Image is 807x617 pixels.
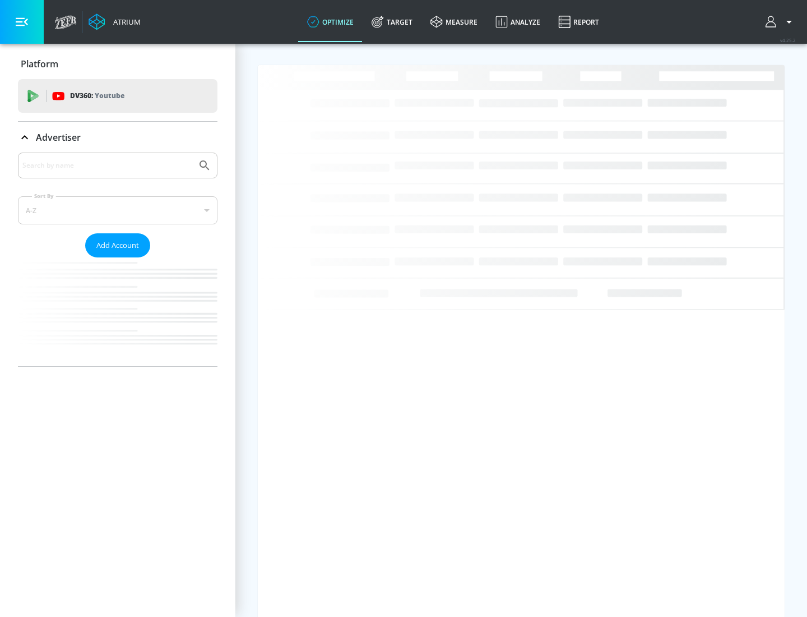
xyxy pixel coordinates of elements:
label: Sort By [32,192,56,200]
input: Search by name [22,158,192,173]
a: Report [549,2,608,42]
div: Platform [18,48,217,80]
span: Add Account [96,239,139,252]
p: Advertiser [36,131,81,144]
p: DV360: [70,90,124,102]
p: Youtube [95,90,124,102]
span: v 4.25.2 [780,37,796,43]
button: Add Account [85,233,150,257]
p: Platform [21,58,58,70]
a: Analyze [486,2,549,42]
div: DV360: Youtube [18,79,217,113]
div: Advertiser [18,153,217,366]
a: Atrium [89,13,141,30]
a: optimize [298,2,363,42]
nav: list of Advertiser [18,257,217,366]
a: Target [363,2,421,42]
a: measure [421,2,486,42]
div: Advertiser [18,122,217,153]
div: A-Z [18,196,217,224]
div: Atrium [109,17,141,27]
